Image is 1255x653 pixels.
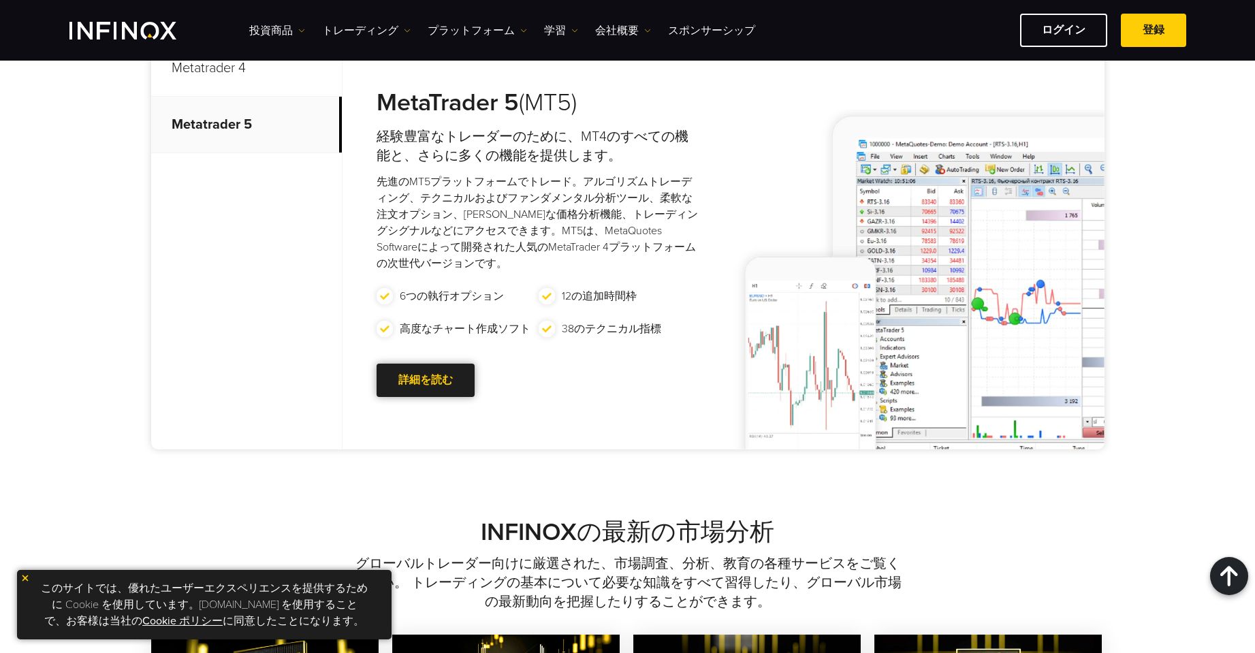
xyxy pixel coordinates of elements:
[428,22,527,39] a: プラットフォーム
[151,517,1105,547] h2: の最新の市場分析
[1121,14,1186,47] a: 登録
[377,174,701,272] p: 先進のMT5プラットフォームでトレード。アルゴリズムトレーディング、テクニカルおよびファンダメンタル分析ツール、柔軟な注文オプション、[PERSON_NAME]な価格分析機能、トレーディングシグ...
[69,22,208,39] a: INFINOX Logo
[20,573,30,583] img: yellow close icon
[353,554,902,611] p: グローバルトレーダー向けに厳選された、市場調査、分析、教育の各種サービスをご覧ください。 トレーディングの基本について必要な知識をすべて習得したり、グローバル市場の最新動向を把握したりすることが...
[595,22,651,39] a: 会社概要
[1020,14,1107,47] a: ログイン
[562,288,637,304] p: 12の追加時間枠
[377,127,701,165] h4: 経験豊富なトレーダーのために、MT4のすべての機能と、さらに多くの機能を提供します。
[377,88,519,117] strong: MetaTrader 5
[544,22,578,39] a: 学習
[668,22,755,39] a: スポンサーシップ
[562,321,661,337] p: 38のテクニカル指標
[322,22,411,39] a: トレーディング
[400,288,504,304] p: 6つの執行オプション
[142,614,223,628] a: Cookie ポリシー
[151,97,342,153] p: Metatrader 5
[249,22,305,39] a: 投資商品
[400,321,530,337] p: 高度なチャート作成ソフト
[377,364,475,397] a: 詳細を読む
[24,577,385,633] p: このサイトでは、優れたユーザーエクスペリエンスを提供するために Cookie を使用しています。[DOMAIN_NAME] を使用することで、お客様は当社の に同意したことになります。
[481,517,577,547] strong: INFINOX
[151,40,342,97] p: Metatrader 4
[377,88,701,118] h3: (MT5)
